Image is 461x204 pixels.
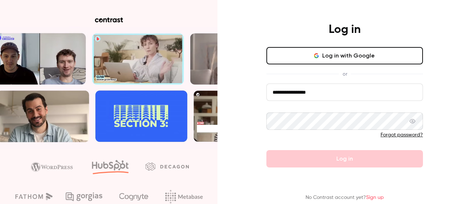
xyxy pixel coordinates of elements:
[145,162,189,170] img: decagon
[306,194,384,201] p: No Contrast account yet?
[339,70,351,78] span: or
[266,47,423,64] button: Log in with Google
[381,132,423,137] a: Forgot password?
[329,22,361,37] h4: Log in
[366,195,384,200] a: Sign up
